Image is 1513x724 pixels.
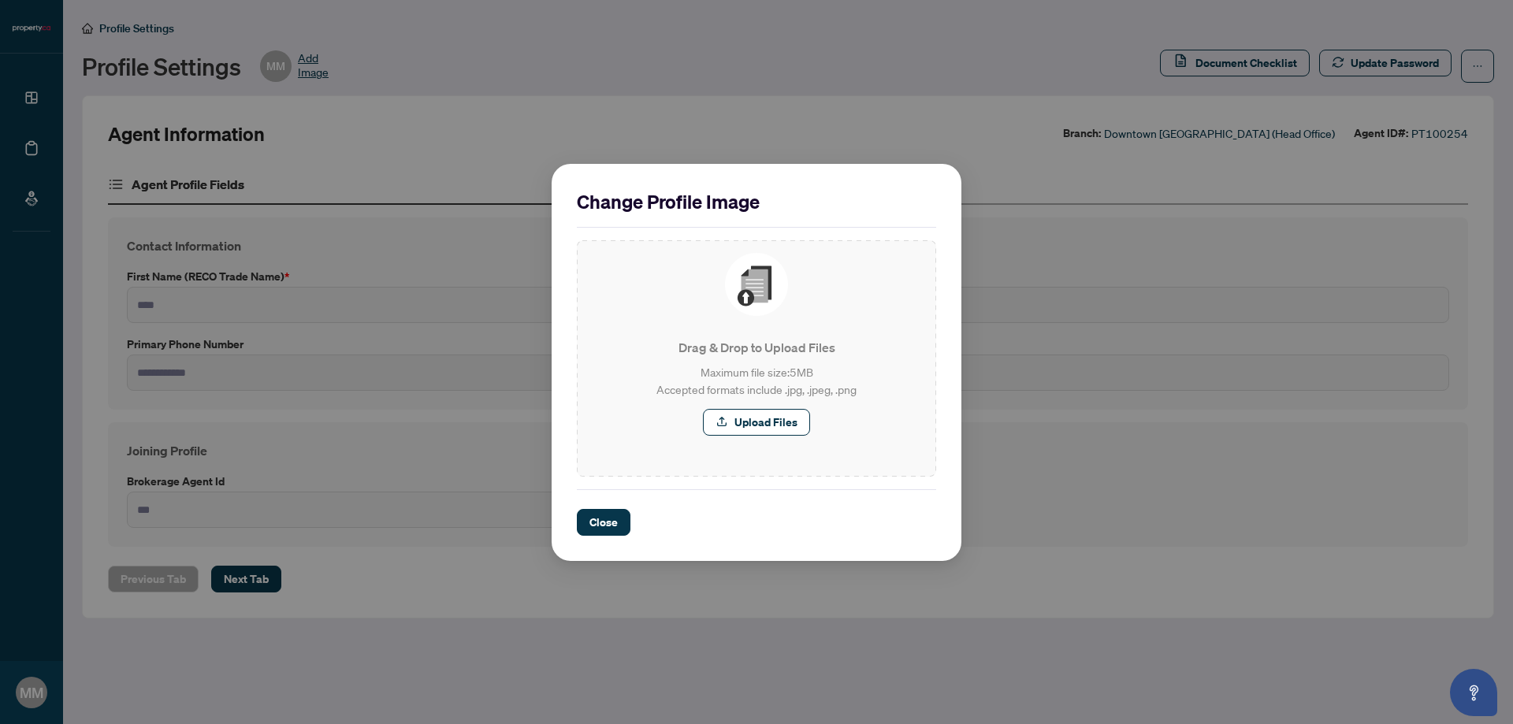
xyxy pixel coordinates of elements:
[703,409,810,436] button: Upload Files
[589,338,924,357] p: Drag & Drop to Upload Files
[734,410,797,435] span: Upload Files
[577,189,936,214] h2: Change Profile Image
[589,510,618,535] span: Close
[589,363,924,398] p: Maximum file size: 5 MB Accepted formats include .jpg, .jpeg, .png
[577,240,936,448] span: File UploadDrag & Drop to Upload FilesMaximum file size:5MBAccepted formats include .jpg, .jpeg, ...
[725,253,788,316] img: File Upload
[1450,669,1497,716] button: Open asap
[577,509,630,536] button: Close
